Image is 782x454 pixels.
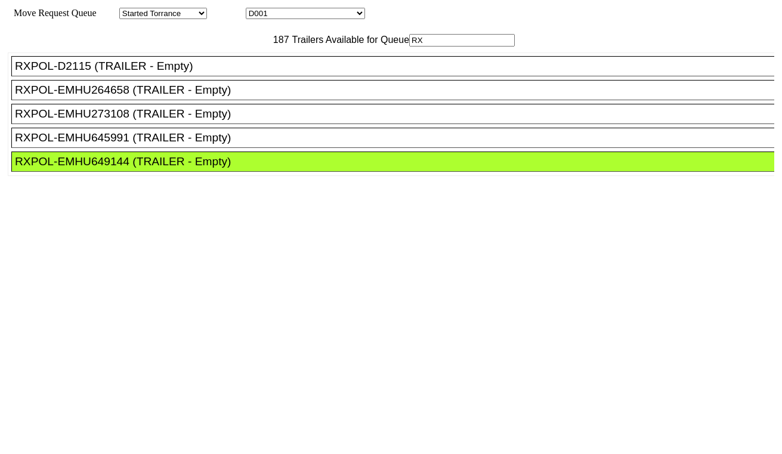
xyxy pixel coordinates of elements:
[15,131,781,144] div: RXPOL-EMHU645991 (TRAILER - Empty)
[15,107,781,121] div: RXPOL-EMHU273108 (TRAILER - Empty)
[8,8,97,18] span: Move Request Queue
[15,84,781,97] div: RXPOL-EMHU264658 (TRAILER - Empty)
[289,35,410,45] span: Trailers Available for Queue
[267,35,289,45] span: 187
[15,155,781,168] div: RXPOL-EMHU649144 (TRAILER - Empty)
[209,8,243,18] span: Location
[409,34,515,47] input: Filter Available Trailers
[15,60,781,73] div: RXPOL-D2115 (TRAILER - Empty)
[98,8,117,18] span: Area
